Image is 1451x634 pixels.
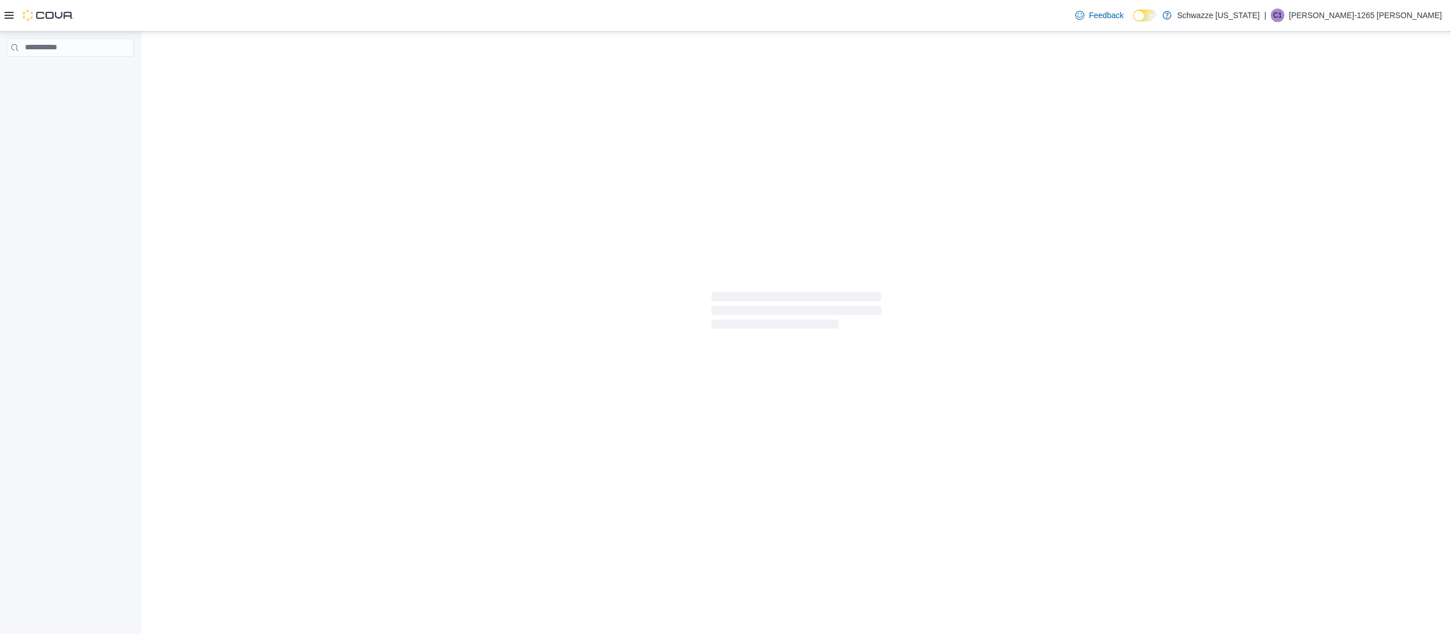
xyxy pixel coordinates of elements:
[23,10,74,21] img: Cova
[1289,8,1442,22] p: [PERSON_NAME]-1265 [PERSON_NAME]
[1177,8,1260,22] p: Schwazze [US_STATE]
[1071,4,1128,27] a: Feedback
[1273,8,1282,22] span: C1
[1089,10,1123,21] span: Feedback
[1271,8,1284,22] div: Cassandra-1265 Gonzales
[1264,8,1266,22] p: |
[1133,10,1157,22] input: Dark Mode
[711,295,881,331] span: Loading
[7,59,134,86] nav: Complex example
